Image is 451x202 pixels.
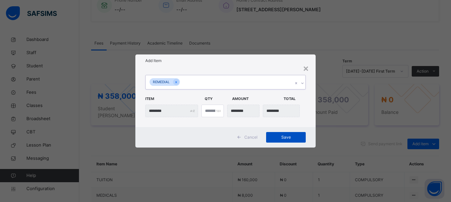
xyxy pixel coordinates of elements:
span: Total [284,93,308,105]
span: Qty [205,93,229,105]
h1: Add Item [145,58,306,64]
div: REMEDIAL [150,78,173,86]
span: Amount [232,93,280,105]
span: Item [145,93,201,105]
span: Cancel [244,134,258,140]
div: × [303,61,309,75]
span: Save [271,134,301,140]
